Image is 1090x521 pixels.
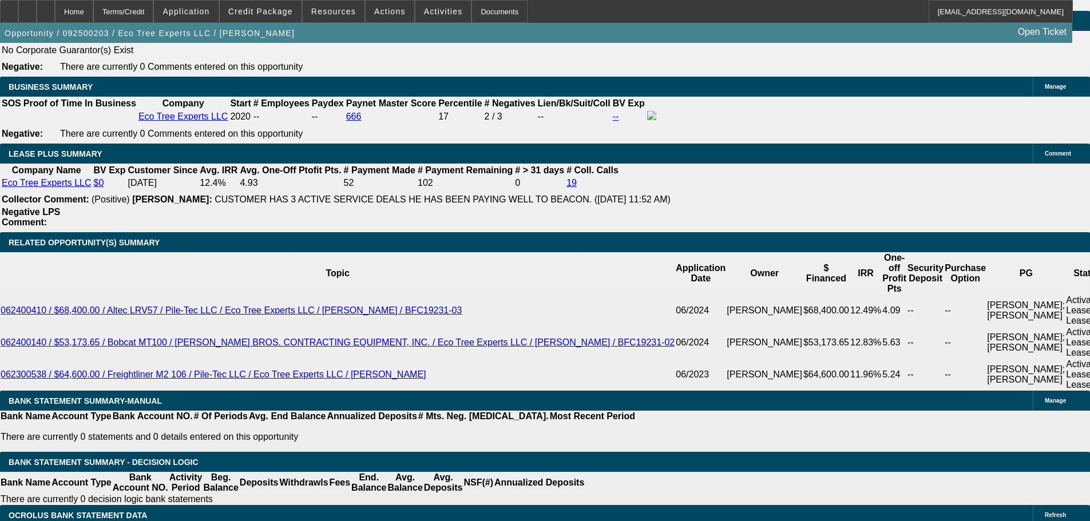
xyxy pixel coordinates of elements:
[803,295,850,327] td: $68,400.00
[344,165,415,175] b: # Payment Made
[228,7,293,16] span: Credit Package
[253,98,310,108] b: # Employees
[60,129,303,138] span: There are currently 0 Comments entered on this opportunity
[303,1,364,22] button: Resources
[549,411,636,422] th: Most Recent Period
[51,472,112,494] th: Account Type
[343,177,416,189] td: 52
[647,111,656,120] img: facebook-icon.png
[944,295,986,327] td: --
[850,252,882,295] th: IRR
[12,165,81,175] b: Company Name
[154,1,218,22] button: Application
[162,98,204,108] b: Company
[675,252,726,295] th: Application Date
[203,472,239,494] th: Beg. Balance
[882,295,907,327] td: 4.09
[463,472,494,494] th: NSF(#)
[9,396,162,405] span: BANK STATEMENT SUMMARY-MANUAL
[199,177,238,189] td: 12.4%
[882,252,907,295] th: One-off Profit Pts
[907,295,944,327] td: --
[215,194,671,204] span: CUSTOMER HAS 3 ACTIVE SERVICE DEALS HE HAS BEEN PAYING WELL TO BEACON. ([DATE] 11:52 AM)
[494,472,585,494] th: Annualized Deposits
[438,98,482,108] b: Percentile
[986,252,1065,295] th: PG
[240,165,341,175] b: Avg. One-Off Ptofit Pts.
[2,129,43,138] b: Negative:
[423,472,463,494] th: Avg. Deposits
[312,98,344,108] b: Paydex
[23,98,137,109] th: Proof of Time In Business
[485,112,536,122] div: 2 / 3
[112,472,169,494] th: Bank Account NO.
[374,7,406,16] span: Actions
[675,359,726,391] td: 06/2023
[803,359,850,391] td: $64,600.00
[882,327,907,359] td: 5.63
[613,112,619,121] a: --
[128,177,199,189] td: [DATE]
[986,295,1065,327] td: [PERSON_NAME]; [PERSON_NAME]
[566,165,619,175] b: # Coll. Calls
[417,177,513,189] td: 102
[112,411,193,422] th: Bank Account NO.
[726,295,803,327] td: [PERSON_NAME]
[253,112,260,121] span: --
[9,238,160,247] span: RELATED OPPORTUNITY(S) SUMMARY
[128,165,198,175] b: Customer Since
[1,369,426,379] a: 062300538 / $64,600.00 / Freightliner M2 106 / Pile-Tec LLC / Eco Tree Experts LLC / [PERSON_NAME]
[485,98,536,108] b: # Negatives
[850,359,882,391] td: 11.96%
[907,359,944,391] td: --
[239,177,342,189] td: 4.93
[229,110,251,123] td: 2020
[366,1,414,22] button: Actions
[311,110,344,123] td: --
[986,359,1065,391] td: [PERSON_NAME]; [PERSON_NAME]
[803,252,850,295] th: $ Financed
[1045,83,1066,90] span: Manage
[415,1,471,22] button: Activities
[51,411,112,422] th: Account Type
[726,327,803,359] td: [PERSON_NAME]
[1,337,675,347] a: 062400140 / $53,173.65 / Bobcat MT100 / [PERSON_NAME] BROS. CONTRACTING EQUIPMENT, INC. / Eco Tre...
[279,472,328,494] th: Withdrawls
[2,207,60,227] b: Negative LPS Comment:
[1,432,635,442] p: There are currently 0 statements and 0 details entered on this opportunity
[726,359,803,391] td: [PERSON_NAME]
[907,252,944,295] th: Security Deposit
[9,458,199,467] span: Bank Statement Summary - Decision Logic
[94,165,126,175] b: BV Exp
[418,411,549,422] th: # Mts. Neg. [MEDICAL_DATA].
[387,472,423,494] th: Avg. Balance
[351,472,387,494] th: End. Balance
[514,177,565,189] td: 0
[326,411,417,422] th: Annualized Deposits
[675,295,726,327] td: 06/2024
[537,110,611,123] td: --
[1,98,22,109] th: SOS
[329,472,351,494] th: Fees
[944,359,986,391] td: --
[346,98,436,108] b: Paynet Master Score
[418,165,513,175] b: # Payment Remaining
[438,112,482,122] div: 17
[1045,397,1066,404] span: Manage
[346,112,362,121] a: 666
[94,178,104,188] a: $0
[248,411,327,422] th: Avg. End Balance
[986,327,1065,359] td: [PERSON_NAME]; [PERSON_NAME]
[850,295,882,327] td: 12.49%
[230,98,251,108] b: Start
[239,472,279,494] th: Deposits
[311,7,356,16] span: Resources
[1045,512,1066,518] span: Refresh
[803,327,850,359] td: $53,173.65
[850,327,882,359] td: 12.83%
[882,359,907,391] td: 5.24
[1,45,627,56] td: No Corporate Guarantor(s) Exist
[1045,150,1071,157] span: Comment
[2,194,89,204] b: Collector Comment:
[1013,22,1071,42] a: Open Ticket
